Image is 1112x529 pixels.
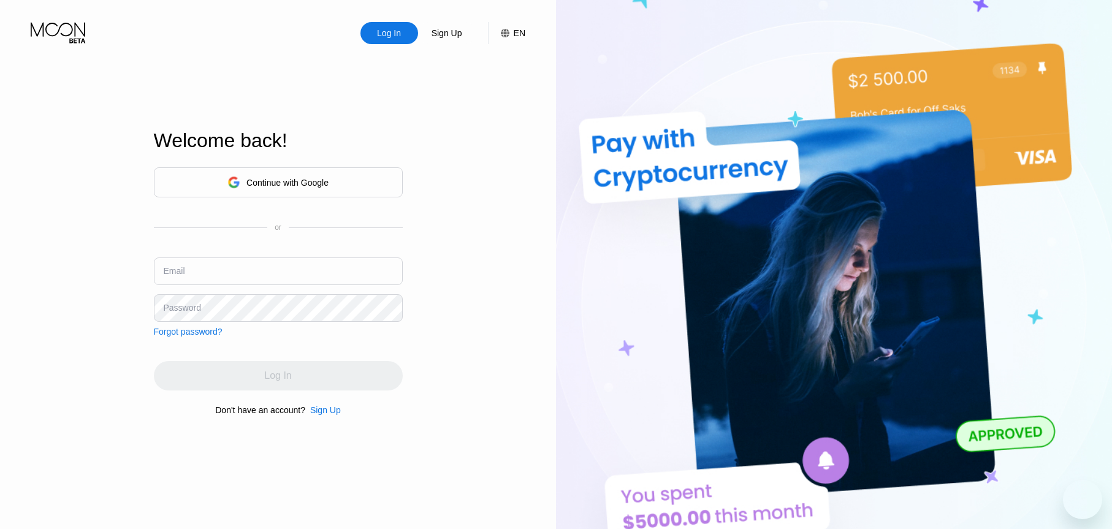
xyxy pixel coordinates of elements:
[305,405,341,415] div: Sign Up
[1063,480,1102,519] iframe: Button to launch messaging window
[360,22,418,44] div: Log In
[215,405,305,415] div: Don't have an account?
[488,22,525,44] div: EN
[154,327,223,337] div: Forgot password?
[164,303,201,313] div: Password
[164,266,185,276] div: Email
[275,223,281,232] div: or
[376,27,402,39] div: Log In
[514,28,525,38] div: EN
[154,167,403,197] div: Continue with Google
[418,22,476,44] div: Sign Up
[246,178,329,188] div: Continue with Google
[430,27,463,39] div: Sign Up
[154,129,403,152] div: Welcome back!
[310,405,341,415] div: Sign Up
